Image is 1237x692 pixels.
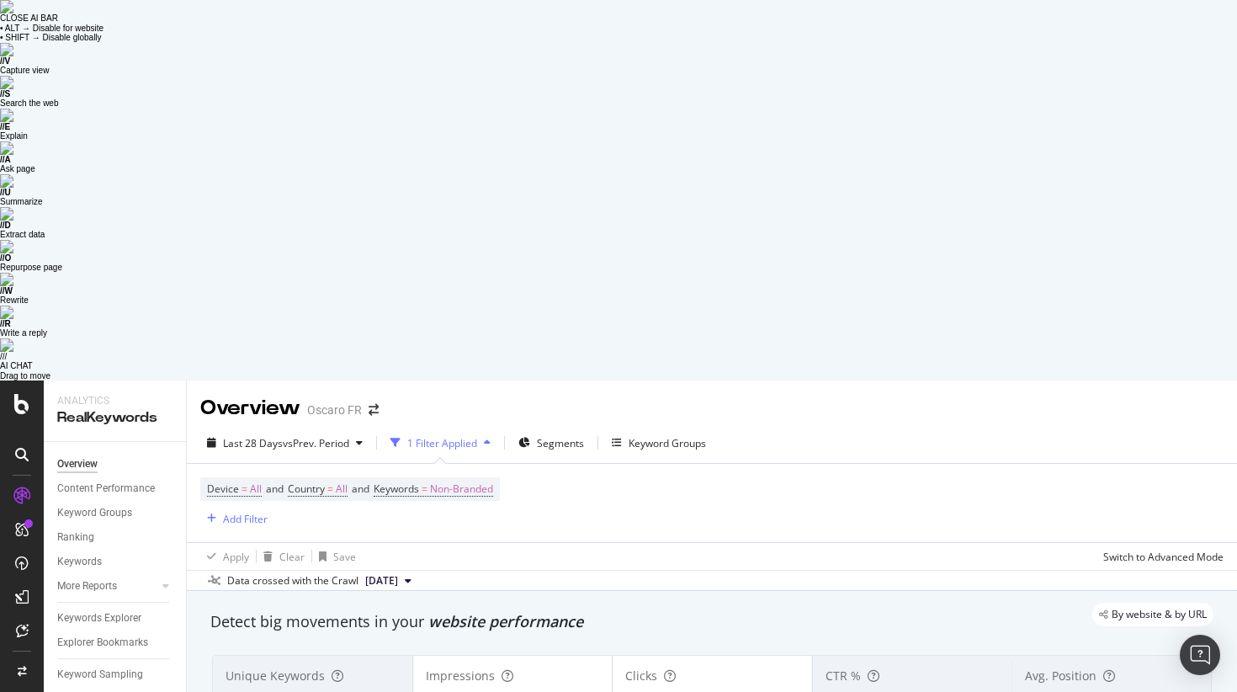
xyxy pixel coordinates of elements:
[200,508,268,529] button: Add Filter
[1180,635,1220,675] div: Open Intercom Messenger
[226,668,325,684] span: Unique Keywords
[200,543,249,570] button: Apply
[57,553,102,571] div: Keywords
[422,482,427,496] span: =
[1092,603,1213,626] div: legacy label
[57,553,174,571] a: Keywords
[312,543,356,570] button: Save
[250,477,262,501] span: All
[57,578,157,595] a: More Reports
[1025,668,1096,684] span: Avg. Position
[57,455,98,473] div: Overview
[826,668,861,684] span: CTR %
[57,609,174,627] a: Keywords Explorer
[358,571,418,591] button: [DATE]
[57,634,148,652] div: Explorer Bookmarks
[407,436,477,450] div: 1 Filter Applied
[512,429,591,456] button: Segments
[57,504,174,522] a: Keyword Groups
[57,504,132,522] div: Keyword Groups
[365,573,398,588] span: 2025 Aug. 8th
[200,394,300,423] div: Overview
[242,482,247,496] span: =
[57,666,143,684] div: Keyword Sampling
[307,402,362,418] div: Oscaro FR
[57,634,174,652] a: Explorer Bookmarks
[625,668,657,684] span: Clicks
[1103,550,1224,564] div: Switch to Advanced Mode
[629,436,706,450] div: Keyword Groups
[384,429,497,456] button: 1 Filter Applied
[266,482,284,496] span: and
[288,482,325,496] span: Country
[57,480,155,498] div: Content Performance
[369,404,379,416] div: arrow-right-arrow-left
[333,550,356,564] div: Save
[430,477,493,501] span: Non-Branded
[57,394,173,408] div: Analytics
[257,543,305,570] button: Clear
[327,482,333,496] span: =
[207,482,239,496] span: Device
[227,573,358,588] div: Data crossed with the Crawl
[1112,609,1207,620] span: By website & by URL
[223,550,249,564] div: Apply
[279,550,305,564] div: Clear
[223,436,283,450] span: Last 28 Days
[352,482,369,496] span: and
[283,436,349,450] span: vs Prev. Period
[57,455,174,473] a: Overview
[1096,543,1224,570] button: Switch to Advanced Mode
[200,429,369,456] button: Last 28 DaysvsPrev. Period
[57,529,174,546] a: Ranking
[57,480,174,498] a: Content Performance
[57,408,173,428] div: RealKeywords
[537,436,584,450] span: Segments
[57,578,117,595] div: More Reports
[57,666,174,684] a: Keyword Sampling
[223,512,268,526] div: Add Filter
[605,429,713,456] button: Keyword Groups
[57,529,94,546] div: Ranking
[336,477,348,501] span: All
[57,609,141,627] div: Keywords Explorer
[374,482,419,496] span: Keywords
[426,668,495,684] span: Impressions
